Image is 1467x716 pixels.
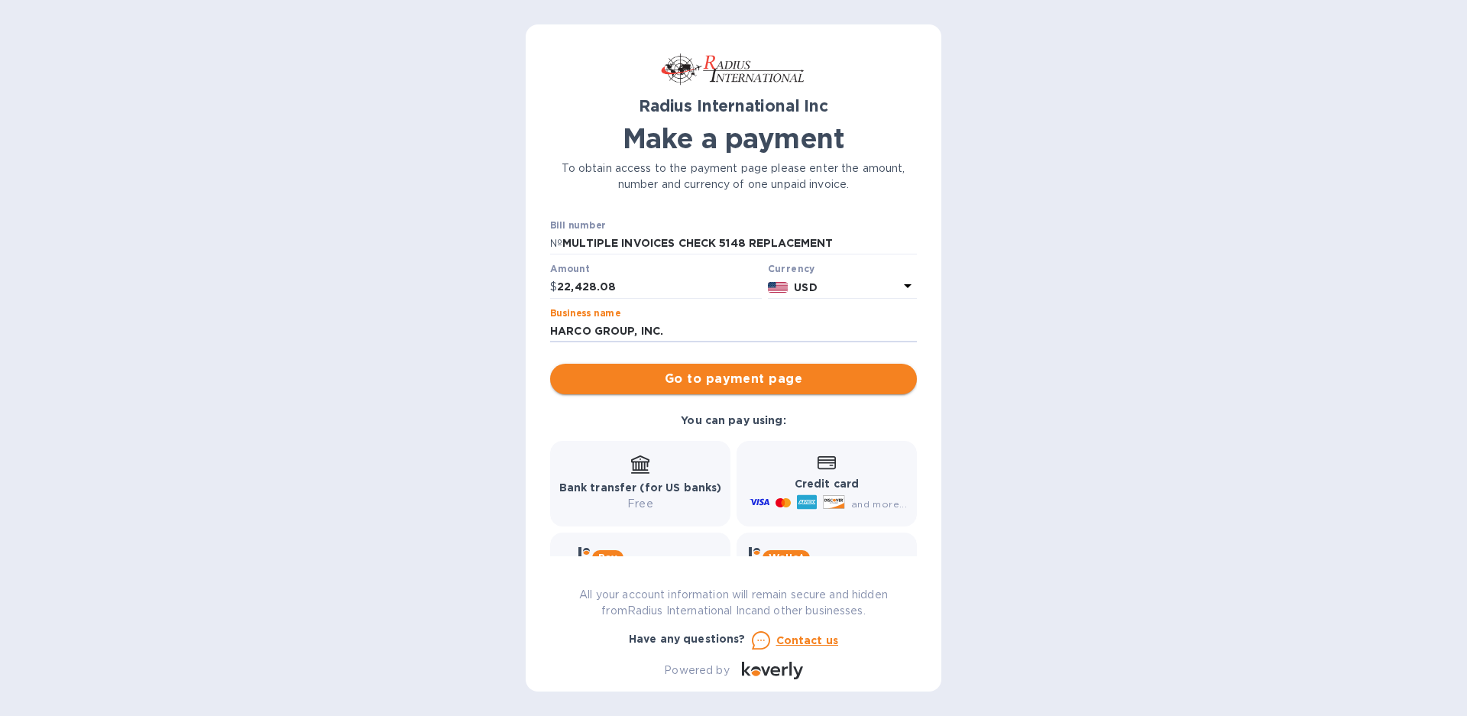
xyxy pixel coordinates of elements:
b: Pay [598,552,617,563]
label: Bill number [550,221,605,230]
b: USD [794,281,817,293]
label: Business name [550,309,620,318]
p: Free [559,496,722,512]
p: $ [550,279,557,295]
b: Radius International Inc [639,96,828,115]
b: Wallet [769,552,804,563]
p: № [550,235,562,251]
button: Go to payment page [550,364,917,394]
input: Enter bill number [562,232,917,255]
label: Amount [550,265,589,274]
h1: Make a payment [550,122,917,154]
input: Enter business name [550,320,917,343]
p: All your account information will remain secure and hidden from Radius International Inc and othe... [550,587,917,619]
u: Contact us [776,634,839,646]
p: To obtain access to the payment page please enter the amount, number and currency of one unpaid i... [550,160,917,193]
span: Go to payment page [562,370,905,388]
b: Credit card [795,478,859,490]
span: and more... [851,498,907,510]
b: Have any questions? [629,633,746,645]
img: USD [768,282,789,293]
b: Currency [768,263,815,274]
b: Bank transfer (for US banks) [559,481,722,494]
p: Powered by [664,663,729,679]
b: You can pay using: [681,414,785,426]
input: 0.00 [557,276,762,299]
